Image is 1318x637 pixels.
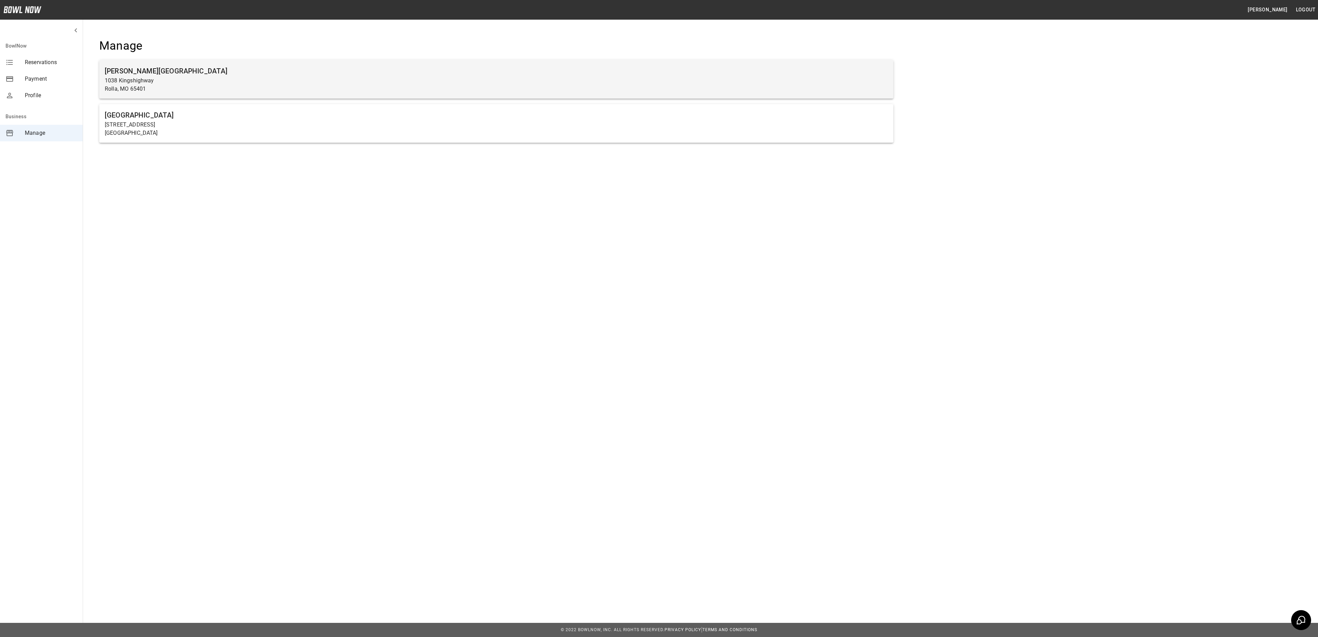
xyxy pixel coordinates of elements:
[99,39,893,53] h4: Manage
[105,129,888,137] p: [GEOGRAPHIC_DATA]
[3,6,41,13] img: logo
[105,121,888,129] p: [STREET_ADDRESS]
[25,129,77,137] span: Manage
[665,627,701,632] a: Privacy Policy
[561,627,665,632] span: © 2022 BowlNow, Inc. All Rights Reserved.
[702,627,757,632] a: Terms and Conditions
[105,85,888,93] p: Rolla, MO 65401
[105,77,888,85] p: 1038 Kingshighway
[105,110,888,121] h6: [GEOGRAPHIC_DATA]
[25,58,77,67] span: Reservations
[1245,3,1290,16] button: [PERSON_NAME]
[105,65,888,77] h6: [PERSON_NAME][GEOGRAPHIC_DATA]
[25,91,77,100] span: Profile
[25,75,77,83] span: Payment
[1293,3,1318,16] button: Logout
